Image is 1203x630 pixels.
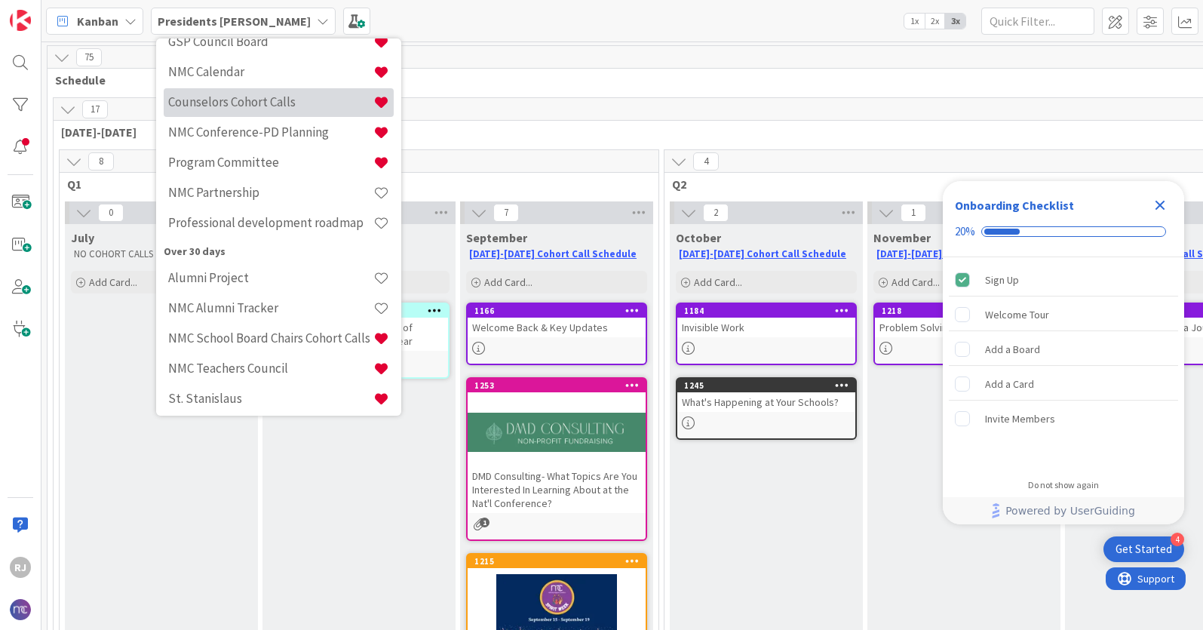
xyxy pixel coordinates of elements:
[677,379,855,392] div: 1245
[875,304,1053,337] div: 1218Problem Solving Group Activity
[892,275,940,289] span: Add Card...
[876,247,1044,260] a: [DATE]-[DATE] Cohort Call Schedule
[949,333,1178,366] div: Add a Board is incomplete.
[677,318,855,337] div: Invisible Work
[82,100,108,118] span: 17
[949,367,1178,401] div: Add a Card is incomplete.
[168,124,373,140] h4: NMC Conference-PD Planning
[684,306,855,316] div: 1184
[74,248,249,260] p: NO COHORT CALLS
[1116,542,1172,557] div: Get Started
[474,556,646,567] div: 1215
[89,275,137,289] span: Add Card...
[468,379,646,513] div: 1253DMD Consulting- What Topics Are You Interested In Learning About at the Nat'l Conference?
[950,497,1177,524] a: Powered by UserGuiding
[955,225,975,238] div: 20%
[945,14,965,29] span: 3x
[164,244,394,260] div: Over 30 days
[1005,502,1135,520] span: Powered by UserGuiding
[943,497,1184,524] div: Footer
[67,177,640,192] span: Q1
[469,247,637,260] a: [DATE]-[DATE] Cohort Call Schedule
[949,263,1178,297] div: Sign Up is complete.
[168,361,373,376] h4: NMC Teachers Council
[493,204,519,222] span: 7
[10,557,31,578] div: RJ
[981,8,1094,35] input: Quick Filter...
[679,247,846,260] a: [DATE]-[DATE] Cohort Call Schedule
[985,410,1055,428] div: Invite Members
[875,304,1053,318] div: 1218
[943,257,1184,469] div: Checklist items
[468,379,646,392] div: 1253
[10,10,31,31] img: Visit kanbanzone.com
[168,215,373,230] h4: Professional development roadmap
[484,275,532,289] span: Add Card...
[676,303,857,365] a: 1184Invisible Work
[474,306,646,316] div: 1166
[677,304,855,318] div: 1184
[168,330,373,346] h4: NMC School Board Chairs Cohort Calls
[949,402,1178,435] div: Invite Members is incomplete.
[168,300,373,315] h4: NMC Alumni Tracker
[76,48,102,66] span: 75
[873,230,931,245] span: November
[468,304,646,318] div: 1166
[168,391,373,406] h4: St. Stanislaus
[168,270,373,285] h4: Alumni Project
[985,271,1019,289] div: Sign Up
[694,275,742,289] span: Add Card...
[1028,479,1099,491] div: Do not show again
[873,303,1054,365] a: 1218Problem Solving Group Activity
[77,12,118,30] span: Kanban
[168,185,373,200] h4: NMC Partnership
[466,230,527,245] span: September
[168,34,373,49] h4: GSP Council Board
[1171,533,1184,546] div: 4
[677,304,855,337] div: 1184Invisible Work
[88,152,114,171] span: 8
[158,14,311,29] b: Presidents [PERSON_NAME]
[985,306,1049,324] div: Welcome Tour
[693,152,719,171] span: 4
[466,377,647,541] a: 1253DMD Consulting- What Topics Are You Interested In Learning About at the Nat'l Conference?
[949,298,1178,331] div: Welcome Tour is incomplete.
[168,155,373,170] h4: Program Committee
[684,380,855,391] div: 1245
[71,230,94,245] span: July
[1148,193,1172,217] div: Close Checklist
[676,377,857,440] a: 1245What's Happening at Your Schools?
[10,599,31,620] img: avatar
[882,306,1053,316] div: 1218
[677,379,855,412] div: 1245What's Happening at Your Schools?
[98,204,124,222] span: 0
[474,380,646,391] div: 1253
[468,318,646,337] div: Welcome Back & Key Updates
[1103,536,1184,562] div: Open Get Started checklist, remaining modules: 4
[901,204,926,222] span: 1
[676,230,721,245] span: October
[955,196,1074,214] div: Onboarding Checklist
[925,14,945,29] span: 2x
[955,225,1172,238] div: Checklist progress: 20%
[943,181,1184,524] div: Checklist Container
[168,94,373,109] h4: Counselors Cohort Calls
[985,340,1040,358] div: Add a Board
[466,303,647,365] a: 1166Welcome Back & Key Updates
[168,64,373,79] h4: NMC Calendar
[677,392,855,412] div: What's Happening at Your Schools?
[468,304,646,337] div: 1166Welcome Back & Key Updates
[32,2,69,20] span: Support
[985,375,1034,393] div: Add a Card
[468,555,646,568] div: 1215
[875,318,1053,337] div: Problem Solving Group Activity
[904,14,925,29] span: 1x
[480,518,489,527] span: 1
[703,204,729,222] span: 2
[468,466,646,513] div: DMD Consulting- What Topics Are You Interested In Learning About at the Nat'l Conference?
